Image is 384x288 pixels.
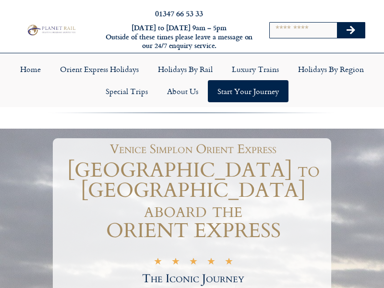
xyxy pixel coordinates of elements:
[222,58,288,80] a: Luxury Trains
[105,24,253,50] h6: [DATE] to [DATE] 9am – 5pm Outside of these times please leave a message on our 24/7 enquiry serv...
[60,143,326,156] h1: Venice Simplon Orient Express
[207,258,216,267] i: ★
[96,80,157,102] a: Special Trips
[225,258,233,267] i: ★
[157,80,208,102] a: About Us
[148,58,222,80] a: Holidays by Rail
[189,258,198,267] i: ★
[288,58,373,80] a: Holidays by Region
[154,258,162,267] i: ★
[208,80,288,102] a: Start your Journey
[50,58,148,80] a: Orient Express Holidays
[55,160,331,241] h1: [GEOGRAPHIC_DATA] to [GEOGRAPHIC_DATA] aboard the ORIENT EXPRESS
[154,257,233,267] div: 5/5
[25,24,77,36] img: Planet Rail Train Holidays Logo
[11,58,50,80] a: Home
[337,23,365,38] button: Search
[155,8,203,19] a: 01347 66 53 33
[5,58,379,102] nav: Menu
[171,258,180,267] i: ★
